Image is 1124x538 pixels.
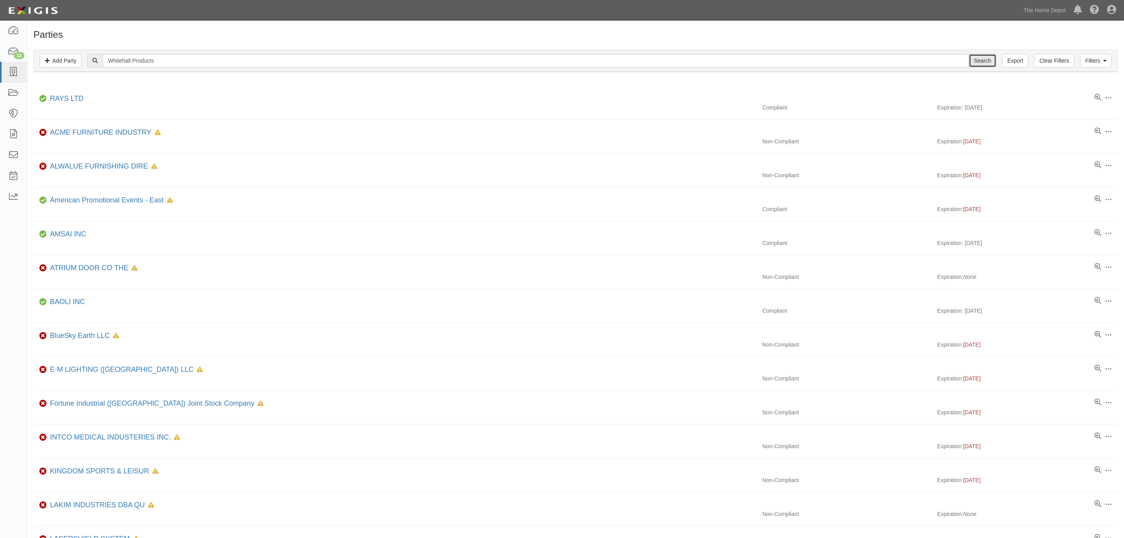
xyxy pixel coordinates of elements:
[50,264,128,272] a: ATRIUM DOOR CO THE
[963,138,981,145] span: [DATE]
[148,503,154,508] i: In Default since 10/26/2023
[47,466,159,477] div: KINGDOM SPORTS & LEISUR
[152,469,159,474] i: In Default since 06/10/2024
[131,265,138,271] i: In Default since 09/01/2023
[47,297,85,307] div: BAOLI INC
[6,4,60,18] img: logo-5460c22ac91f19d4615b14bd174203de0afe785f0fc80cf4dbbc73dc1793850b.png
[757,341,938,349] div: Non-Compliant
[757,104,938,111] div: Compliant
[155,130,161,135] i: In Default since 08/05/2025
[50,467,149,475] a: KINGDOM SPORTS & LEISUR
[50,196,164,204] a: American Promotional Events - East
[39,367,47,373] i: Non-Compliant
[963,409,981,416] span: [DATE]
[757,307,938,315] div: Compliant
[174,435,180,440] i: In Default since 10/20/2024
[50,162,148,170] a: ALWALUE FURNISHING DIRE
[1002,54,1028,67] a: Export
[969,54,997,67] input: Search
[151,164,157,169] i: In Default since 08/05/2024
[757,171,938,179] div: Non-Compliant
[938,510,1118,518] div: Expiration:
[47,161,157,172] div: ALWALUE FURNISHING DIRE
[757,375,938,382] div: Non-Compliant
[938,442,1118,450] div: Expiration:
[39,198,47,203] i: Compliant
[1094,94,1101,102] a: View results summary
[938,476,1118,484] div: Expiration:
[1094,466,1101,474] a: View results summary
[1094,195,1101,203] a: View results summary
[50,501,145,509] a: LAKIM INDUSTRIES DBA QU
[1020,2,1070,18] a: The Home Depot
[33,30,1118,40] h1: Parties
[50,95,83,102] a: RAYS LTD
[258,401,264,406] i: In Default since 06/21/2024
[50,128,151,136] a: ACME FURNITURE INDUSTRY
[1094,263,1101,271] a: View results summary
[963,341,981,348] span: [DATE]
[1094,331,1101,339] a: View results summary
[963,443,981,449] span: [DATE]
[39,435,47,440] i: Non-Compliant
[39,503,47,508] i: Non-Compliant
[757,205,938,213] div: Compliant
[938,408,1118,416] div: Expiration:
[757,239,938,247] div: Compliant
[197,367,203,373] i: In Default since 10/17/2024
[938,137,1118,145] div: Expiration:
[47,432,180,443] div: INTCO MEDICAL INDUSTERIES INC.
[963,206,981,212] span: [DATE]
[39,333,47,339] i: Non-Compliant
[1094,297,1101,305] a: View results summary
[39,469,47,474] i: Non-Compliant
[1034,54,1074,67] a: Clear Filters
[39,130,47,135] i: Non-Compliant
[14,52,24,59] div: 12
[50,230,86,238] a: AMSAI INC
[47,399,264,409] div: Fortune Industrial (Vietnam) Joint Stock Company
[50,399,255,407] a: Fortune Industrial ([GEOGRAPHIC_DATA]) Joint Stock Company
[1094,365,1101,373] a: View results summary
[50,433,171,441] a: INTCO MEDICAL INDUSTERIES INC.
[938,307,1118,315] div: Expiration: [DATE]
[938,273,1118,281] div: Expiration:
[1094,500,1101,508] a: View results summary
[113,333,119,339] i: In Default since 07/05/2025
[938,171,1118,179] div: Expiration:
[757,510,938,518] div: Non-Compliant
[1080,54,1112,67] a: Filters
[1094,229,1101,237] a: View results summary
[47,94,83,104] div: RAYS LTD
[39,265,47,271] i: Non-Compliant
[1090,6,1099,15] i: Help Center - Complianz
[39,299,47,305] i: Compliant
[50,332,110,339] a: BlueSky Earth LLC
[1094,399,1101,406] a: View results summary
[103,54,969,67] input: Search
[757,408,938,416] div: Non-Compliant
[938,239,1118,247] div: Expiration: [DATE]
[47,195,173,206] div: American Promotional Events - East
[39,96,47,102] i: Compliant
[47,128,161,138] div: ACME FURNITURE INDUSTRY
[47,263,138,273] div: ATRIUM DOOR CO THE
[50,298,85,306] a: BAOLI INC
[757,476,938,484] div: Non-Compliant
[1094,161,1101,169] a: View results summary
[938,341,1118,349] div: Expiration:
[938,375,1118,382] div: Expiration:
[167,198,173,203] i: In Default since 11/22/2024
[938,104,1118,111] div: Expiration: [DATE]
[39,401,47,406] i: Non-Compliant
[47,229,86,239] div: AMSAI INC
[39,164,47,169] i: Non-Compliant
[963,172,981,178] span: [DATE]
[757,273,938,281] div: Non-Compliant
[963,274,976,280] i: None
[47,331,119,341] div: BlueSky Earth LLC
[40,54,81,67] a: Add Party
[1094,432,1101,440] a: View results summary
[47,365,203,375] div: E-M LIGHTING (USA) LLC
[963,511,976,517] i: None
